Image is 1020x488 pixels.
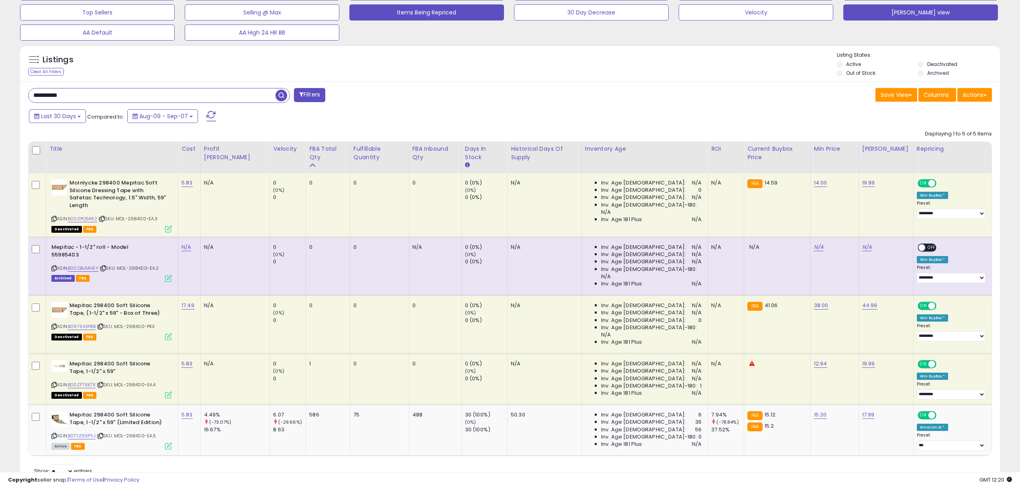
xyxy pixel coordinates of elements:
[814,243,824,251] a: N/A
[273,258,306,265] div: 0
[83,226,97,233] span: FBA
[918,303,928,310] span: ON
[412,179,455,187] div: 0
[601,338,643,346] span: Inv. Age 181 Plus:
[511,302,575,309] div: N/A
[698,433,702,441] span: 0
[204,179,263,187] div: N/A
[917,373,948,380] div: Win BuyBox *
[83,334,97,340] span: FBA
[692,338,702,346] span: N/A
[917,323,985,341] div: Preset:
[698,187,702,194] span: 0
[917,265,985,283] div: Preset:
[843,4,998,21] button: [PERSON_NAME] view
[862,243,872,251] a: N/A
[51,226,82,233] span: All listings that are unavailable for purchase on Amazon for any reason other than out-of-stock
[846,61,861,68] label: Active
[692,194,702,201] span: N/A
[814,411,827,419] a: 15.20
[601,360,686,367] span: Inv. Age [DEMOGRAPHIC_DATA]:
[273,368,284,374] small: (0%)
[692,280,702,287] span: N/A
[935,361,948,368] span: OFF
[924,91,949,99] span: Columns
[917,433,985,451] div: Preset:
[69,476,103,484] a: Terms of Use
[465,251,476,258] small: (0%)
[465,145,504,162] div: Days In Stock
[601,194,686,201] span: Inv. Age [DEMOGRAPHIC_DATA]:
[814,301,828,310] a: 38.00
[465,426,507,433] div: 30 (100%)
[927,70,949,76] label: Archived
[8,476,37,484] strong: Copyright
[711,179,738,187] div: N/A
[601,411,686,418] span: Inv. Age [DEMOGRAPHIC_DATA]:
[601,331,611,338] span: N/A
[711,302,738,309] div: N/A
[511,244,575,251] div: N/A
[692,244,702,251] span: N/A
[814,179,827,187] a: 14.00
[309,244,343,251] div: 0
[692,302,702,309] span: N/A
[692,258,702,265] span: N/A
[76,275,90,282] span: FBA
[692,179,702,187] span: N/A
[412,302,455,309] div: 0
[309,411,343,418] div: 586
[601,418,686,426] span: Inv. Age [DEMOGRAPHIC_DATA]:
[601,441,643,448] span: Inv. Age 181 Plus:
[69,360,167,377] b: Mepitac 298400 Soft Silicone Tape, 1-1/2" x 59"
[69,302,167,319] b: Mepitac 298400 Soft Silicone Tape, (1-1/2" x 59" - Box of Three)
[601,244,686,251] span: Inv. Age [DEMOGRAPHIC_DATA]:
[465,310,476,316] small: (0%)
[601,209,611,216] span: N/A
[601,367,686,375] span: Inv. Age [DEMOGRAPHIC_DATA]:
[182,360,193,368] a: 5.83
[87,113,124,121] span: Compared to:
[711,411,744,418] div: 7.94%
[309,145,346,162] div: FBA Total Qty
[273,310,284,316] small: (0%)
[917,145,988,153] div: Repricing
[182,179,193,187] a: 5.83
[698,411,702,418] span: 6
[601,390,643,397] span: Inv. Age 181 Plus:
[601,216,643,223] span: Inv. Age 181 Plus:
[51,360,67,372] img: 11jJL50G8nL._SL40_.jpg
[51,302,67,318] img: 21WcfcpsLVL._SL40_.jpg
[711,145,741,153] div: ROI
[918,412,928,419] span: ON
[204,244,263,251] div: N/A
[765,411,776,418] span: 15.12
[918,361,928,368] span: ON
[846,70,875,76] label: Out of Stock
[68,381,96,388] a: B00ZF76K7K
[837,51,1000,59] p: Listing States:
[69,411,167,428] b: Mepitac 298400 Soft Silicone Tape, 1-1/2" x 59" (Limited Edition)
[711,360,738,367] div: N/A
[749,243,759,251] span: N/A
[465,360,507,367] div: 0 (0%)
[273,375,306,382] div: 0
[273,244,306,251] div: 0
[925,244,938,251] span: OFF
[51,392,82,399] span: All listings that are unavailable for purchase on Amazon for any reason other than out-of-stock
[71,443,85,450] span: FBA
[747,145,807,162] div: Current Buybox Price
[309,179,343,187] div: 0
[601,179,686,187] span: Inv. Age [DEMOGRAPHIC_DATA]:
[68,265,98,272] a: B002BUMHEY
[601,201,697,209] span: Inv. Age [DEMOGRAPHIC_DATA]-180:
[692,367,702,375] span: N/A
[412,360,455,367] div: 0
[209,419,231,425] small: (-73.07%)
[294,88,325,102] button: Filters
[273,194,306,201] div: 0
[182,243,191,251] a: N/A
[43,54,73,66] h5: Listings
[353,179,403,187] div: 0
[601,302,686,309] span: Inv. Age [DEMOGRAPHIC_DATA]:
